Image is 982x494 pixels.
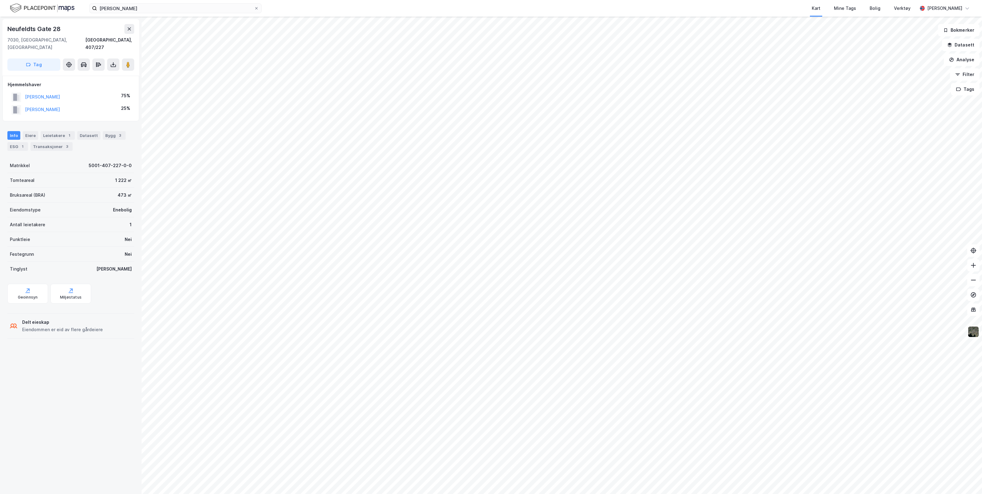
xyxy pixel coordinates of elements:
[121,92,130,99] div: 75%
[125,251,132,258] div: Nei
[115,177,132,184] div: 1 222 ㎡
[22,319,103,326] div: Delt eieskap
[10,265,27,273] div: Tinglyst
[10,162,30,169] div: Matrikkel
[23,131,38,140] div: Eiere
[19,143,26,150] div: 1
[7,36,85,51] div: 7030, [GEOGRAPHIC_DATA], [GEOGRAPHIC_DATA]
[89,162,132,169] div: 5001-407-227-0-0
[10,221,45,228] div: Antall leietakere
[812,5,820,12] div: Kart
[938,24,980,36] button: Bokmerker
[22,326,103,333] div: Eiendommen er eid av flere gårdeiere
[113,206,132,214] div: Enebolig
[130,221,132,228] div: 1
[7,142,28,151] div: ESG
[117,132,123,139] div: 3
[118,191,132,199] div: 473 ㎡
[968,326,979,338] img: 9k=
[951,83,980,95] button: Tags
[30,142,73,151] div: Transaksjoner
[10,3,74,14] img: logo.f888ab2527a4732fd821a326f86c7f29.svg
[60,295,82,300] div: Miljøstatus
[77,131,100,140] div: Datasett
[10,251,34,258] div: Festegrunn
[10,236,30,243] div: Punktleie
[927,5,962,12] div: [PERSON_NAME]
[97,4,254,13] input: Søk på adresse, matrikkel, gårdeiere, leietakere eller personer
[18,295,38,300] div: Geoinnsyn
[103,131,126,140] div: Bygg
[950,68,980,81] button: Filter
[66,132,72,139] div: 1
[10,191,45,199] div: Bruksareal (BRA)
[894,5,911,12] div: Verktøy
[951,464,982,494] iframe: Chat Widget
[834,5,856,12] div: Mine Tags
[121,105,130,112] div: 25%
[10,177,34,184] div: Tomteareal
[870,5,880,12] div: Bolig
[7,58,60,71] button: Tag
[8,81,134,88] div: Hjemmelshaver
[942,39,980,51] button: Datasett
[96,265,132,273] div: [PERSON_NAME]
[85,36,134,51] div: [GEOGRAPHIC_DATA], 407/227
[10,206,41,214] div: Eiendomstype
[41,131,75,140] div: Leietakere
[7,131,20,140] div: Info
[64,143,70,150] div: 3
[125,236,132,243] div: Nei
[944,54,980,66] button: Analyse
[7,24,62,34] div: Neufeldts Gate 28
